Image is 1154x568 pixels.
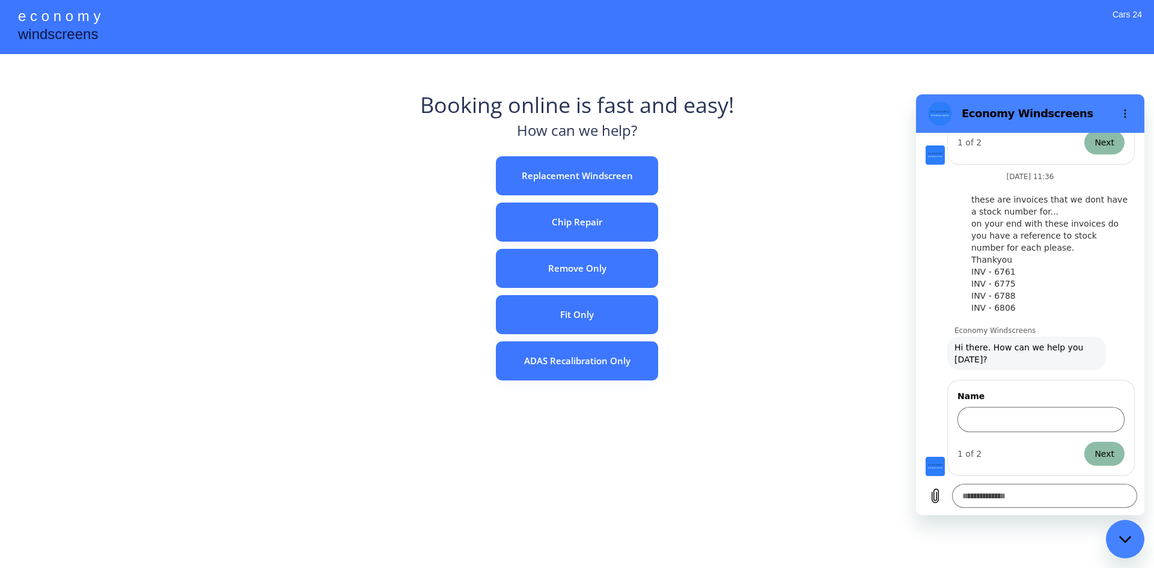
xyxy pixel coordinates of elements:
[916,94,1144,515] iframe: Messaging window
[420,90,734,120] div: Booking online is fast and easy!
[1113,9,1142,36] div: Cars 24
[496,203,658,242] button: Chip Repair
[496,295,658,334] button: Fit Only
[18,6,100,29] div: e c o n o m y
[18,24,98,47] div: windscreens
[496,249,658,288] button: Remove Only
[496,156,658,195] button: Replacement Windscreen
[1106,520,1144,558] iframe: Button to launch messaging window, conversation in progress
[496,341,658,380] button: ADAS Recalibration Only
[517,120,637,147] div: How can we help?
